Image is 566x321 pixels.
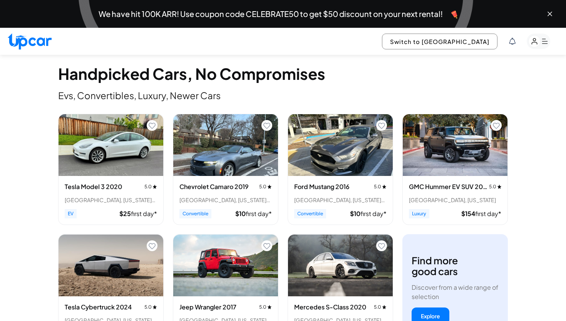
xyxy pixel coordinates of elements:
h3: Find more good cars [412,255,458,277]
button: Close banner [546,10,554,18]
span: EV [65,209,77,218]
span: 5.0 [374,184,387,190]
span: first day* [475,209,501,218]
span: 5.0 [259,184,272,190]
button: Add to favorites [376,120,387,131]
img: star [497,184,502,189]
img: Upcar Logo [8,33,52,50]
div: View details for Tesla Model 3 2020 [58,114,164,225]
h3: Mercedes S-Class 2020 [294,302,366,312]
span: We have hit 100K ARR! Use coupon code CELEBRATE50 to get $50 discount on your next rental! [99,10,443,18]
span: $ 10 [350,209,360,218]
img: Jeep Wrangler 2017 [173,235,278,296]
span: $ 25 [119,209,131,218]
img: Chevrolet Camaro 2019 [173,114,278,176]
span: Convertible [179,209,211,218]
img: Ford Mustang 2016 [288,114,393,176]
div: [GEOGRAPHIC_DATA], [US_STATE] • 1 trips [179,196,272,204]
div: [GEOGRAPHIC_DATA], [US_STATE] • 11 trips [65,196,157,204]
h3: Tesla Cybertruck 2024 [65,302,132,312]
img: star [267,184,272,189]
button: Add to favorites [147,240,157,251]
div: [GEOGRAPHIC_DATA], [US_STATE] • 2 trips [294,196,387,204]
img: star [382,184,387,189]
span: 5.0 [374,304,387,310]
img: star [382,305,387,309]
h2: Handpicked Cars, No Compromises [58,66,508,81]
p: Evs, Convertibles, Luxury, Newer Cars [58,89,508,101]
h3: GMC Hummer EV SUV 2024 [409,182,489,191]
img: GMC Hummer EV SUV 2024 [403,114,507,176]
button: Add to favorites [261,240,272,251]
span: $ 10 [235,209,246,218]
span: Convertible [294,209,326,218]
img: star [267,305,272,309]
h3: Tesla Model 3 2020 [65,182,122,191]
h3: Ford Mustang 2016 [294,182,350,191]
span: 5.0 [259,304,272,310]
span: first day* [360,209,387,218]
img: Mercedes S-Class 2020 [288,235,393,296]
img: star [152,184,157,189]
button: Add to favorites [491,120,502,131]
button: Add to favorites [261,120,272,131]
div: [GEOGRAPHIC_DATA], [US_STATE] [409,196,501,204]
p: Discover from a wide range of selection [412,283,499,301]
img: Tesla Model 3 2020 [59,114,163,176]
div: View details for GMC Hummer EV SUV 2024 [402,114,508,225]
span: 5.0 [144,184,157,190]
h3: Jeep Wrangler 2017 [179,302,236,312]
span: first day* [246,209,272,218]
span: 5.0 [144,304,157,310]
span: $ 154 [461,209,475,218]
h3: Chevrolet Camaro 2019 [179,182,249,191]
button: Add to favorites [376,240,387,251]
img: Tesla Cybertruck 2024 [59,235,163,296]
span: Luxury [409,209,429,218]
button: Switch to [GEOGRAPHIC_DATA] [382,34,497,49]
img: star [152,305,157,309]
span: 5.0 [489,184,501,190]
button: Add to favorites [147,120,157,131]
div: View details for Ford Mustang 2016 [288,114,393,225]
div: View details for Chevrolet Camaro 2019 [173,114,278,225]
span: first day* [131,209,157,218]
